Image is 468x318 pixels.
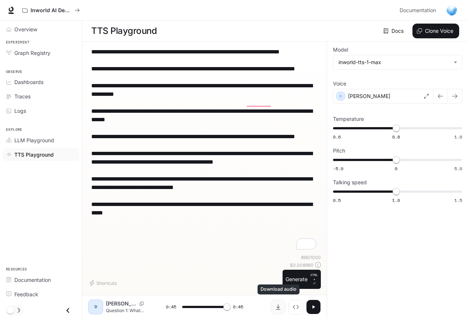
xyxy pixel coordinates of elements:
[333,81,346,86] p: Voice
[90,301,102,313] div: D
[14,136,54,144] span: LLM Playground
[14,290,38,298] span: Feedback
[14,49,50,57] span: Graph Registry
[31,7,72,14] p: Inworld AI Demos
[290,262,313,268] p: $ 0.008960
[333,47,348,52] p: Model
[3,90,79,103] a: Traces
[301,254,321,261] p: 896 / 1000
[392,197,400,203] span: 1.0
[397,3,442,18] a: Documentation
[60,303,76,318] button: Close drawer
[7,306,14,314] span: Dark mode toggle
[333,134,341,140] span: 0.6
[311,273,318,286] p: ⏎
[454,134,462,140] span: 1.0
[333,180,367,185] p: Talking speed
[88,277,120,289] button: Shortcuts
[333,148,345,153] p: Pitch
[258,284,299,294] div: Download audio
[271,300,286,314] button: Download audio
[106,307,148,314] p: Question 1: What sets your soul on fire? What activities make you lose track of time? Question 2:...
[14,92,31,100] span: Traces
[91,48,318,251] textarea: To enrich screen reader interactions, please activate Accessibility in Grammarly extension settings
[14,25,37,33] span: Overview
[91,24,157,38] h1: TTS Playground
[3,273,79,286] a: Documentation
[3,134,79,147] a: LLM Playground
[14,151,54,158] span: TTS Playground
[3,104,79,117] a: Logs
[333,197,341,203] span: 0.5
[3,148,79,161] a: TTS Playground
[14,276,51,284] span: Documentation
[454,165,462,172] span: 5.0
[14,78,43,86] span: Dashboards
[444,3,459,18] button: User avatar
[14,107,26,115] span: Logs
[412,24,459,38] button: Clone Voice
[395,165,397,172] span: 0
[454,197,462,203] span: 1.5
[3,76,79,88] a: Dashboards
[333,165,343,172] span: -5.0
[283,270,321,289] button: GenerateCTRL +⏎
[392,134,400,140] span: 0.8
[382,24,407,38] a: Docs
[3,23,79,36] a: Overview
[348,92,390,100] p: [PERSON_NAME]
[136,301,147,306] button: Copy Voice ID
[400,6,436,15] span: Documentation
[333,55,462,69] div: inworld-tts-1-max
[166,303,176,311] span: 0:45
[233,303,243,311] span: 0:45
[3,288,79,301] a: Feedback
[311,273,318,282] p: CTRL +
[333,116,364,122] p: Temperature
[288,300,303,314] button: Inspect
[447,5,457,15] img: User avatar
[19,3,83,18] button: All workspaces
[338,59,450,66] div: inworld-tts-1-max
[3,46,79,59] a: Graph Registry
[106,300,136,307] p: [PERSON_NAME]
